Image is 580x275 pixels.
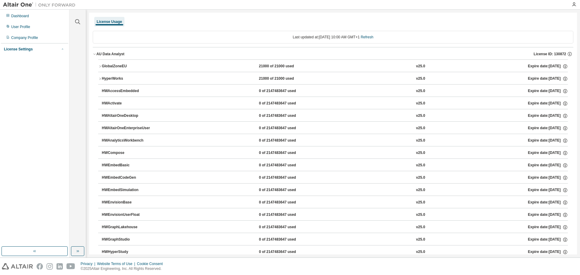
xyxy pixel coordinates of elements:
[528,187,568,193] div: Expire date: [DATE]
[102,233,568,246] button: HWGraphStudio0 of 2147483647 usedv25.0Expire date:[DATE]
[259,225,313,230] div: 0 of 2147483647 used
[98,60,568,73] button: GlobalZoneEU21000 of 21000 usedv25.0Expire date:[DATE]
[534,52,566,56] span: License ID: 130872
[416,126,425,131] div: v25.0
[259,113,313,119] div: 0 of 2147483647 used
[47,263,53,270] img: instagram.svg
[528,163,568,168] div: Expire date: [DATE]
[102,64,156,69] div: GlobalZoneEU
[96,52,124,56] div: AU Data Analyst
[102,101,156,106] div: HWActivate
[137,261,166,266] div: Cookie Consent
[98,72,568,85] button: HyperWorks21000 of 21000 usedv25.0Expire date:[DATE]
[102,163,156,168] div: HWEmbedBasic
[416,138,425,143] div: v25.0
[102,88,156,94] div: HWAccessEmbedded
[416,225,425,230] div: v25.0
[97,19,122,24] div: License Usage
[81,266,166,271] p: © 2025 Altair Engineering, Inc. All Rights Reserved.
[416,101,425,106] div: v25.0
[259,175,313,181] div: 0 of 2147483647 used
[102,175,156,181] div: HWEmbedCodeGen
[102,237,156,242] div: HWGraphStudio
[102,208,568,222] button: HWEnvisionUserFloat0 of 2147483647 usedv25.0Expire date:[DATE]
[102,146,568,160] button: HWCompose0 of 2147483647 usedv25.0Expire date:[DATE]
[528,175,568,181] div: Expire date: [DATE]
[528,113,568,119] div: Expire date: [DATE]
[259,138,313,143] div: 0 of 2147483647 used
[416,237,425,242] div: v25.0
[102,97,568,110] button: HWActivate0 of 2147483647 usedv25.0Expire date:[DATE]
[102,159,568,172] button: HWEmbedBasic0 of 2147483647 usedv25.0Expire date:[DATE]
[416,212,425,218] div: v25.0
[102,138,156,143] div: HWAnalyticsWorkbench
[102,76,156,82] div: HyperWorks
[102,150,156,156] div: HWCompose
[528,249,568,255] div: Expire date: [DATE]
[528,225,568,230] div: Expire date: [DATE]
[37,263,43,270] img: facebook.svg
[93,31,573,43] div: Last updated at: [DATE] 10:00 AM GMT+1
[11,24,30,29] div: User Profile
[102,171,568,184] button: HWEmbedCodeGen0 of 2147483647 usedv25.0Expire date:[DATE]
[416,64,425,69] div: v25.0
[416,249,425,255] div: v25.0
[528,212,568,218] div: Expire date: [DATE]
[416,187,425,193] div: v25.0
[416,76,425,82] div: v25.0
[102,184,568,197] button: HWEmbedSimulation0 of 2147483647 usedv25.0Expire date:[DATE]
[3,2,79,8] img: Altair One
[102,221,568,234] button: HWGraphLakehouse0 of 2147483647 usedv25.0Expire date:[DATE]
[528,237,568,242] div: Expire date: [DATE]
[259,101,313,106] div: 0 of 2147483647 used
[259,163,313,168] div: 0 of 2147483647 used
[81,261,97,266] div: Privacy
[97,261,137,266] div: Website Terms of Use
[102,200,156,205] div: HWEnvisionBase
[259,88,313,94] div: 0 of 2147483647 used
[259,200,313,205] div: 0 of 2147483647 used
[102,245,568,259] button: HWHyperStudy0 of 2147483647 usedv25.0Expire date:[DATE]
[528,76,568,82] div: Expire date: [DATE]
[528,138,568,143] div: Expire date: [DATE]
[528,64,568,69] div: Expire date: [DATE]
[102,187,156,193] div: HWEmbedSimulation
[66,263,75,270] img: youtube.svg
[259,187,313,193] div: 0 of 2147483647 used
[259,150,313,156] div: 0 of 2147483647 used
[11,14,29,18] div: Dashboard
[93,47,573,61] button: AU Data AnalystLicense ID: 130872
[102,196,568,209] button: HWEnvisionBase0 of 2147483647 usedv25.0Expire date:[DATE]
[102,85,568,98] button: HWAccessEmbedded0 of 2147483647 usedv25.0Expire date:[DATE]
[259,237,313,242] div: 0 of 2147483647 used
[102,134,568,147] button: HWAnalyticsWorkbench0 of 2147483647 usedv25.0Expire date:[DATE]
[102,109,568,123] button: HWAltairOneDesktop0 of 2147483647 usedv25.0Expire date:[DATE]
[259,249,313,255] div: 0 of 2147483647 used
[528,101,568,106] div: Expire date: [DATE]
[528,150,568,156] div: Expire date: [DATE]
[259,212,313,218] div: 0 of 2147483647 used
[259,76,313,82] div: 21000 of 21000 used
[416,163,425,168] div: v25.0
[11,35,38,40] div: Company Profile
[528,200,568,205] div: Expire date: [DATE]
[102,113,156,119] div: HWAltairOneDesktop
[102,249,156,255] div: HWHyperStudy
[528,88,568,94] div: Expire date: [DATE]
[4,47,33,52] div: License Settings
[416,150,425,156] div: v25.0
[102,225,156,230] div: HWGraphLakehouse
[102,122,568,135] button: HWAltairOneEnterpriseUser0 of 2147483647 usedv25.0Expire date:[DATE]
[416,88,425,94] div: v25.0
[102,212,156,218] div: HWEnvisionUserFloat
[416,113,425,119] div: v25.0
[102,126,156,131] div: HWAltairOneEnterpriseUser
[361,35,373,39] a: Refresh
[2,263,33,270] img: altair_logo.svg
[259,126,313,131] div: 0 of 2147483647 used
[528,126,568,131] div: Expire date: [DATE]
[259,64,313,69] div: 21000 of 21000 used
[416,200,425,205] div: v25.0
[416,175,425,181] div: v25.0
[56,263,63,270] img: linkedin.svg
